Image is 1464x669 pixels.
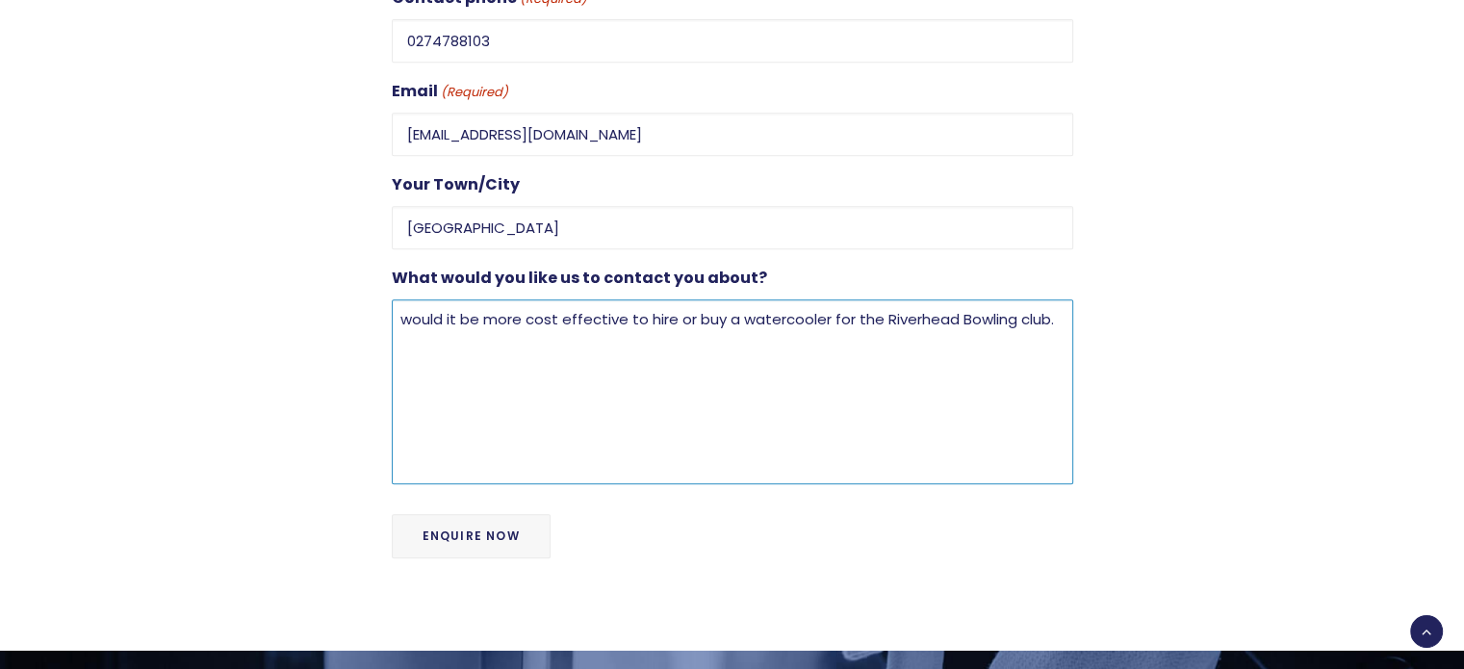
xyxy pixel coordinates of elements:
label: Email [392,78,508,105]
label: What would you like us to contact you about? [392,265,767,292]
span: (Required) [439,82,508,104]
label: Your Town/City [392,171,520,198]
input: Enquire Now [392,514,551,558]
iframe: Chatbot [1337,542,1437,642]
